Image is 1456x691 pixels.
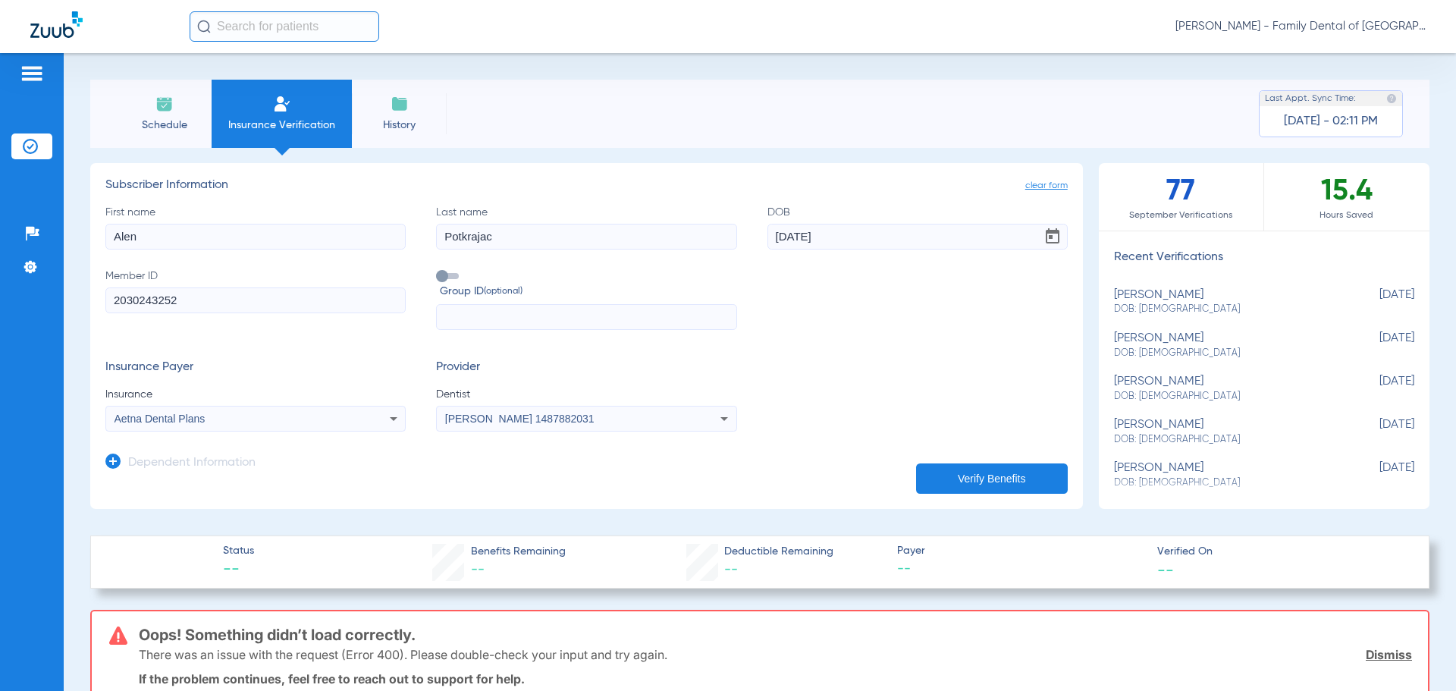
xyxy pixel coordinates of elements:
span: Payer [897,543,1144,559]
button: Verify Benefits [916,463,1068,494]
h3: Subscriber Information [105,178,1068,193]
span: [PERSON_NAME] 1487882031 [445,413,595,425]
img: Schedule [155,95,174,113]
span: [DATE] [1338,331,1414,360]
span: -- [471,563,485,576]
div: 15.4 [1264,163,1429,231]
img: last sync help info [1386,93,1397,104]
span: Deductible Remaining [724,544,833,560]
span: DOB: [DEMOGRAPHIC_DATA] [1114,433,1338,447]
p: There was an issue with the request (Error 400). Please double-check your input and try again. [139,647,667,662]
input: First name [105,224,406,250]
span: Status [223,543,254,559]
input: DOBOpen calendar [767,224,1068,250]
label: Last name [436,205,736,250]
span: -- [724,563,738,576]
small: (optional) [484,284,522,300]
span: clear form [1025,178,1068,193]
button: Open calendar [1037,221,1068,252]
span: [DATE] [1338,418,1414,446]
span: Aetna Dental Plans [115,413,206,425]
span: [DATE] [1338,375,1414,403]
h3: Insurance Payer [105,360,406,375]
div: [PERSON_NAME] [1114,418,1338,446]
span: Dentist [436,387,736,402]
span: September Verifications [1099,208,1263,223]
span: [PERSON_NAME] - Family Dental of [GEOGRAPHIC_DATA] [1175,19,1426,34]
div: [PERSON_NAME] [1114,331,1338,360]
label: DOB [767,205,1068,250]
h3: Provider [436,360,736,375]
input: Search for patients [190,11,379,42]
img: Zuub Logo [30,11,83,38]
label: First name [105,205,406,250]
span: Group ID [440,284,736,300]
span: Benefits Remaining [471,544,566,560]
span: Schedule [128,118,200,133]
span: [DATE] - 02:11 PM [1284,114,1378,129]
span: DOB: [DEMOGRAPHIC_DATA] [1114,347,1338,360]
span: [DATE] [1338,461,1414,489]
span: Insurance Verification [223,118,340,133]
img: hamburger-icon [20,64,44,83]
h3: Dependent Information [128,456,256,471]
span: DOB: [DEMOGRAPHIC_DATA] [1114,390,1338,404]
div: [PERSON_NAME] [1114,375,1338,403]
span: DOB: [DEMOGRAPHIC_DATA] [1114,303,1338,316]
a: Dismiss [1366,647,1412,662]
img: Manual Insurance Verification [273,95,291,113]
div: 77 [1099,163,1264,231]
input: Member ID [105,287,406,313]
p: If the problem continues, feel free to reach out to support for help. [139,671,1412,686]
div: [PERSON_NAME] [1114,288,1338,316]
span: [DATE] [1338,288,1414,316]
h3: Recent Verifications [1099,250,1429,265]
img: History [391,95,409,113]
div: [PERSON_NAME] [1114,461,1338,489]
h3: Oops! Something didn’t load correctly. [139,627,1412,642]
input: Last name [436,224,736,250]
span: Verified On [1157,544,1404,560]
span: -- [223,560,254,581]
img: error-icon [109,627,127,645]
span: Hours Saved [1264,208,1429,223]
span: -- [1157,561,1174,577]
span: -- [897,560,1144,579]
span: Insurance [105,387,406,402]
span: History [363,118,435,133]
span: DOB: [DEMOGRAPHIC_DATA] [1114,476,1338,490]
span: Last Appt. Sync Time: [1265,91,1356,106]
img: Search Icon [197,20,211,33]
label: Member ID [105,269,406,331]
